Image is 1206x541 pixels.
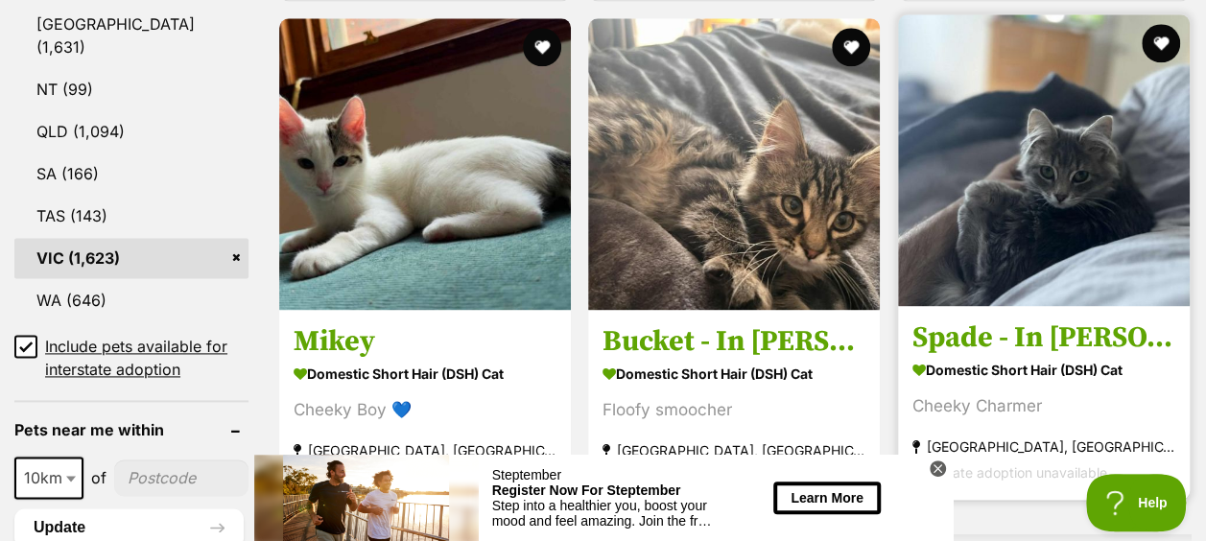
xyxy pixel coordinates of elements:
[279,309,571,504] a: Mikey Domestic Short Hair (DSH) Cat Cheeky Boy 💙 [GEOGRAPHIC_DATA], [GEOGRAPHIC_DATA] Interstate ...
[14,153,248,194] a: SA (166)
[898,305,1190,500] a: Spade - In [PERSON_NAME] care in [GEOGRAPHIC_DATA] Domestic Short Hair (DSH) Cat Cheeky Charmer [...
[14,69,248,109] a: NT (99)
[832,28,870,66] button: favourite
[603,360,865,388] strong: Domestic Short Hair (DSH) Cat
[603,323,865,360] h3: Bucket - In [PERSON_NAME] care in [GEOGRAPHIC_DATA]
[294,437,556,463] strong: [GEOGRAPHIC_DATA], [GEOGRAPHIC_DATA]
[294,323,556,360] h3: Mikey
[14,196,248,236] a: TAS (143)
[238,12,461,28] div: Steptember
[912,464,1107,481] span: Interstate adoption unavailable
[114,459,248,496] input: postcode
[1142,24,1180,62] button: favourite
[912,393,1175,419] div: Cheeky Charmer
[912,434,1175,459] strong: [GEOGRAPHIC_DATA], [GEOGRAPHIC_DATA]
[912,356,1175,384] strong: Domestic Short Hair (DSH) Cat
[14,457,83,499] span: 10km
[898,14,1190,306] img: Spade - In foster care in Greensborough - Domestic Short Hair (DSH) Cat
[14,335,248,381] a: Include pets available for interstate adoption
[238,28,461,43] div: Register Now For Steptember
[603,437,865,463] strong: [GEOGRAPHIC_DATA], [GEOGRAPHIC_DATA]
[912,319,1175,356] h3: Spade - In [PERSON_NAME] care in [GEOGRAPHIC_DATA]
[294,397,556,423] div: Cheeky Boy 💙
[14,421,248,438] header: Pets near me within
[588,309,880,504] a: Bucket - In [PERSON_NAME] care in [GEOGRAPHIC_DATA] Domestic Short Hair (DSH) Cat Floofy smoocher...
[14,280,248,320] a: WA (646)
[522,28,560,66] button: favourite
[14,4,248,67] a: [GEOGRAPHIC_DATA] (1,631)
[91,466,106,489] span: of
[603,397,865,423] div: Floofy smoocher
[588,18,880,310] img: Bucket - In foster care in Greensborough - Domestic Short Hair (DSH) Cat
[279,18,571,310] img: Mikey - Domestic Short Hair (DSH) Cat
[1086,474,1187,531] iframe: Help Scout Beacon - Open
[16,464,82,491] span: 10km
[519,27,626,59] button: Learn More
[294,360,556,388] strong: Domestic Short Hair (DSH) Cat
[45,335,248,381] span: Include pets available for interstate adoption
[14,111,248,152] a: QLD (1,094)
[14,238,248,278] a: VIC (1,623)
[238,43,461,74] div: Step into a healthier you, boost your mood and feel amazing. Join the free challenge. Support kid...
